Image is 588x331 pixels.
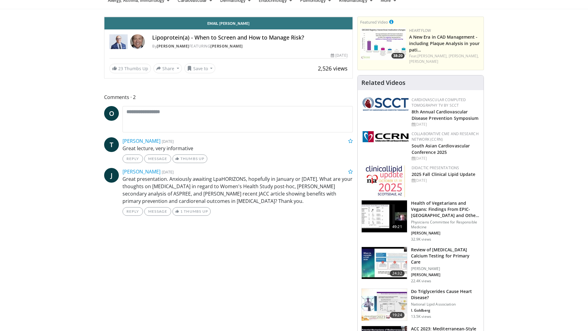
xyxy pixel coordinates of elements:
img: Avatar [130,34,145,49]
a: 8th Annual Cardiovascular Disease Prevention Symposium [412,109,479,121]
p: [PERSON_NAME] [411,231,480,236]
a: [PERSON_NAME] [210,44,243,49]
a: Email [PERSON_NAME] [104,17,352,29]
a: Reply [123,154,143,163]
div: [DATE] [412,122,479,127]
small: [DATE] [162,169,174,175]
img: 738d0e2d-290f-4d89-8861-908fb8b721dc.150x105_q85_crop-smart_upscale.jpg [360,28,406,60]
a: 23 Thumbs Up [109,64,151,73]
a: 49:21 Health of Vegetarians and Vegans: Findings From EPIC-[GEOGRAPHIC_DATA] and Othe… Physicians... [361,200,480,242]
a: Collaborative CME and Research Network (CCRN) [412,131,479,142]
button: Save to [184,63,216,73]
span: Comments 2 [104,93,353,101]
a: 19:24 Do Triglycerides Cause Heart Disease? National Lipid Association I. Goldberg 13.5K views [361,288,480,321]
p: 32.9K views [411,237,431,242]
span: 38:20 [391,53,405,59]
div: Didactic Presentations [412,165,479,171]
a: [PERSON_NAME], [449,53,479,59]
span: 2,526 views [318,65,348,72]
h4: Lipoprotein(a) - When to Screen and How to Manage Risk? [152,34,348,41]
p: Great lecture, very informative [123,145,353,152]
div: Feat. [409,53,481,64]
a: [PERSON_NAME], [417,53,447,59]
div: By FEATURING [152,44,348,49]
img: a04ee3ba-8487-4636-b0fb-5e8d268f3737.png.150x105_q85_autocrop_double_scale_upscale_version-0.2.png [363,131,409,142]
p: Great presentation. Anxiously awaiting LpaHORIZONS, hopefully in January or [DATE]. What are your... [123,175,353,205]
a: Heartflow [409,28,431,33]
a: Reply [123,207,143,216]
a: Cardiovascular Computed Tomography TV by SCCT [412,97,466,108]
h3: Review of [MEDICAL_DATA] Calcium Testing for Primary Care [411,247,480,265]
a: [PERSON_NAME] [123,138,160,144]
img: Dr. Robert S. Rosenson [109,34,128,49]
a: [PERSON_NAME] [123,168,160,175]
a: 2025 Fall Clinical Lipid Update [412,171,475,177]
a: Message [144,207,171,216]
a: South Asian Cardiovascular Conference 2025 [412,143,470,155]
p: 22.4K views [411,279,431,283]
a: 38:20 [360,28,406,60]
span: 24:32 [390,270,405,276]
img: 51a70120-4f25-49cc-93a4-67582377e75f.png.150x105_q85_autocrop_double_scale_upscale_version-0.2.png [363,97,409,111]
div: [DATE] [412,156,479,161]
a: Thumbs Up [172,154,207,163]
h4: Related Videos [361,79,405,86]
a: [PERSON_NAME] [157,44,189,49]
span: 19:24 [390,312,405,318]
img: d65bce67-f81a-47c5-b47d-7b8806b59ca8.jpg.150x105_q85_autocrop_double_scale_upscale_version-0.2.jpg [366,165,405,197]
img: f4af32e0-a3f3-4dd9-8ed6-e543ca885e6d.150x105_q85_crop-smart_upscale.jpg [362,247,407,279]
p: [PERSON_NAME] [411,272,480,277]
p: Physicians Committee for Responsible Medicine [411,220,480,230]
h3: Health of Vegetarians and Vegans: Findings From EPIC-[GEOGRAPHIC_DATA] and Othe… [411,200,480,219]
span: 49:21 [390,224,405,230]
div: [DATE] [331,53,347,58]
a: O [104,106,119,121]
a: J [104,168,119,183]
p: National Lipid Association [411,302,480,307]
p: 13.5K views [411,314,431,319]
small: [DATE] [162,139,174,144]
a: T [104,137,119,152]
span: 1 [180,209,183,214]
p: [PERSON_NAME] [411,266,480,271]
h3: Do Triglycerides Cause Heart Disease? [411,288,480,301]
a: 1 Thumbs Up [172,207,211,216]
small: Featured Video [360,19,388,25]
div: [DATE] [412,178,479,183]
p: I. Goldberg [411,308,480,313]
img: 606f2b51-b844-428b-aa21-8c0c72d5a896.150x105_q85_crop-smart_upscale.jpg [362,200,407,232]
img: 0bfdbe78-0a99-479c-8700-0132d420b8cd.150x105_q85_crop-smart_upscale.jpg [362,289,407,321]
a: A New Era in CAD Management - including Plaque Analysis in your pati… [409,34,480,53]
a: 24:32 Review of [MEDICAL_DATA] Calcium Testing for Primary Care [PERSON_NAME] [PERSON_NAME] 22.4K... [361,247,480,283]
button: Share [153,63,182,73]
a: Message [144,154,171,163]
span: 23 [118,66,123,71]
a: [PERSON_NAME] [409,59,438,64]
